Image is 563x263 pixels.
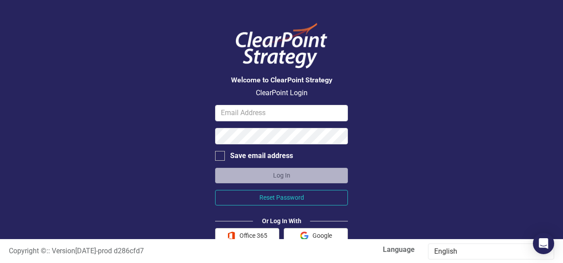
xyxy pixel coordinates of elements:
[284,228,348,244] button: Google
[227,232,235,240] img: Office 365
[215,105,348,121] input: Email Address
[215,190,348,205] button: Reset Password
[215,228,279,244] button: Office 365
[300,232,308,240] img: Google
[9,247,46,255] span: Copyright ©
[288,245,415,255] label: Language
[215,168,348,183] button: Log In
[215,88,348,98] p: ClearPoint Login
[533,233,554,254] div: Open Intercom Messenger
[434,247,539,257] div: English
[228,18,335,74] img: ClearPoint Logo
[215,76,348,84] h3: Welcome to ClearPoint Strategy
[230,151,293,161] div: Save email address
[253,217,310,225] div: Or Log In With
[2,246,281,256] div: :: Version [DATE] - prod d286cfd7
